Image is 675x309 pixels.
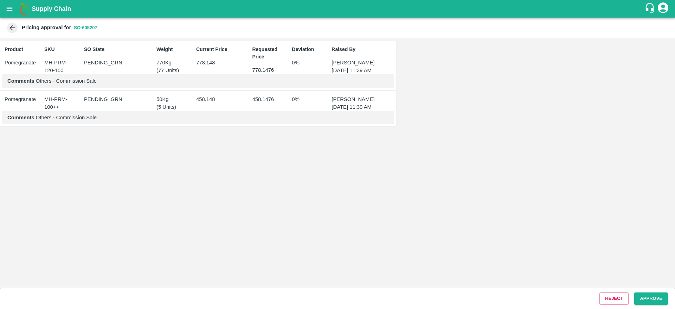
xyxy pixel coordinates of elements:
p: Product [5,46,34,53]
p: 778.1476 [252,66,282,74]
p: MH-PRM-120-150 [44,59,74,75]
p: PENDING_GRN [84,95,147,103]
button: SO-605207 [71,22,100,34]
p: MH-PRM-100++ [44,95,74,111]
p: [DATE] 11:39 AM [332,67,394,74]
p: Pomegranate [5,95,34,103]
p: ( 77 Units) [156,67,186,74]
div: customer-support [644,2,657,15]
p: Others - Commission Sale [7,114,388,121]
p: [PERSON_NAME] [332,59,394,67]
p: PENDING_GRN [84,59,147,67]
p: Others - Commission Sale [7,77,388,85]
p: 458.148 [196,95,243,103]
p: 458.1476 [252,95,282,103]
p: Requested Price [252,46,282,61]
p: Current Price [196,46,243,53]
p: [PERSON_NAME] [332,95,394,103]
strong: Pricing approval for [22,25,100,30]
p: ( 5 Units) [156,103,186,111]
button: Approve [634,292,668,305]
img: logo [18,2,32,16]
p: [DATE] 11:39 AM [332,103,394,111]
p: 0 % [292,95,322,103]
div: account of current user [657,1,669,16]
button: Reject [599,292,629,305]
b: Supply Chain [32,5,71,12]
p: 770 Kg [156,59,186,75]
p: 0 % [292,59,322,67]
p: Deviation [292,46,322,53]
button: open drawer [1,1,18,17]
a: Supply Chain [32,4,644,14]
b: Comments [7,78,34,84]
b: Comments [7,115,34,120]
p: SKU [44,46,74,53]
p: 50 Kg [156,95,186,111]
p: Pomegranate [5,59,34,67]
p: SO State [84,46,147,53]
p: Raised By [332,46,394,53]
p: 778.148 [196,59,243,67]
p: Weight [156,46,186,53]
